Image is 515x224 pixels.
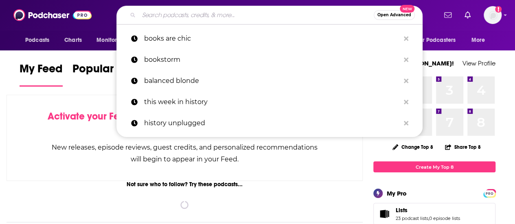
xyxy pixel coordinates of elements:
[396,207,408,214] span: Lists
[25,35,49,46] span: Podcasts
[139,9,374,22] input: Search podcasts, credits, & more...
[396,207,460,214] a: Lists
[116,91,423,113] a: this week in history
[373,161,495,172] a: Create My Top 8
[388,142,438,152] button: Change Top 8
[64,35,82,46] span: Charts
[144,28,400,49] p: books are chic
[374,10,415,20] button: Open AdvancedNew
[20,62,63,87] a: My Feed
[396,215,428,221] a: 23 podcast lists
[144,91,400,113] p: this week in history
[116,49,423,70] a: bookstorm
[144,49,400,70] p: bookstorm
[416,35,456,46] span: For Podcasters
[495,6,502,13] svg: Add a profile image
[116,70,423,91] a: balanced blonde
[462,59,495,67] a: View Profile
[428,215,429,221] span: ,
[484,190,494,196] a: PRO
[48,110,131,122] span: Activate your Feed
[461,8,474,22] a: Show notifications dropdown
[471,35,485,46] span: More
[144,70,400,91] p: balanced blonde
[445,139,481,155] button: Share Top 8
[411,33,467,48] button: open menu
[7,181,363,188] div: Not sure who to follow? Try these podcasts...
[116,6,423,24] div: Search podcasts, credits, & more...
[377,13,411,17] span: Open Advanced
[59,33,87,48] a: Charts
[429,215,460,221] a: 0 episode lists
[116,113,423,134] a: history unplugged
[144,113,400,134] p: history unplugged
[48,141,322,165] div: New releases, episode reviews, guest credits, and personalized recommendations will begin to appe...
[387,189,407,197] div: My Pro
[484,190,494,196] span: PRO
[72,62,142,87] a: Popular Feed
[466,33,495,48] button: open menu
[376,208,392,220] a: Lists
[484,6,502,24] button: Show profile menu
[484,6,502,24] span: Logged in as hconnor
[400,5,414,13] span: New
[484,6,502,24] img: User Profile
[96,35,125,46] span: Monitoring
[116,28,423,49] a: books are chic
[72,62,142,80] span: Popular Feed
[48,111,322,134] div: by following Podcasts, Creators, Lists, and other Users!
[20,33,60,48] button: open menu
[13,7,92,23] img: Podchaser - Follow, Share and Rate Podcasts
[20,62,63,80] span: My Feed
[441,8,455,22] a: Show notifications dropdown
[91,33,136,48] button: open menu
